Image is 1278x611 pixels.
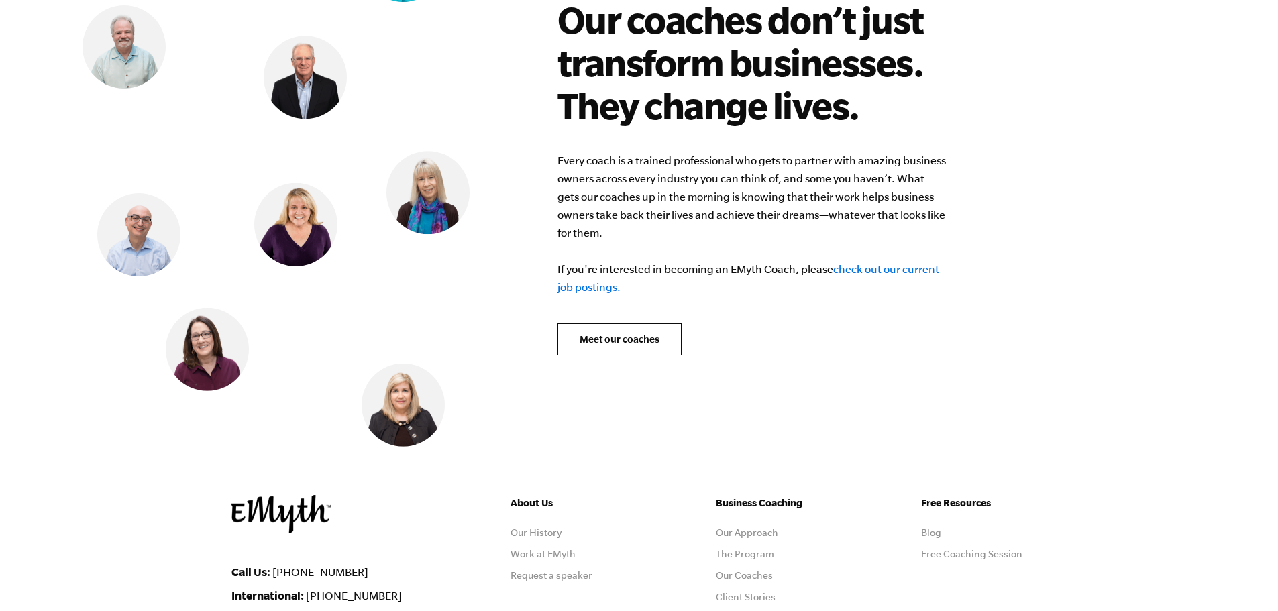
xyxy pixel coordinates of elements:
[272,566,368,578] a: [PHONE_NUMBER]
[557,323,682,355] a: Meet our coaches
[716,495,842,511] h5: Business Coaching
[511,495,637,511] h5: About Us
[166,308,249,391] img: Melinda Lawson, EMyth Business Coach
[716,570,773,581] a: Our Coaches
[231,565,270,578] strong: Call Us:
[921,495,1047,511] h5: Free Resources
[557,152,947,296] p: Every coach is a trained professional who gets to partner with amazing business owners across eve...
[306,590,402,602] a: [PHONE_NUMBER]
[264,36,347,119] img: Dick Clark, EMyth Business Coach
[511,570,592,581] a: Request a speaker
[1211,547,1278,611] iframe: Chat Widget
[921,549,1022,559] a: Free Coaching Session
[254,183,337,266] img: Remy Gervais, EMyth Business Coach
[511,527,562,538] a: Our History
[231,495,331,533] img: EMyth
[921,527,941,538] a: Blog
[716,549,774,559] a: The Program
[231,589,304,602] strong: International:
[83,5,166,89] img: Mark Krull, EMyth Business Coach
[386,151,470,234] img: Mary Rydman, EMyth Business Coach
[557,263,939,293] a: check out our current job postings.
[716,527,778,538] a: Our Approach
[511,549,576,559] a: Work at EMyth
[716,592,776,602] a: Client Stories
[97,193,180,276] img: Shachar Perlman, EMyth Business Coach
[362,364,445,447] img: Tricia Amara, EMyth Business Coach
